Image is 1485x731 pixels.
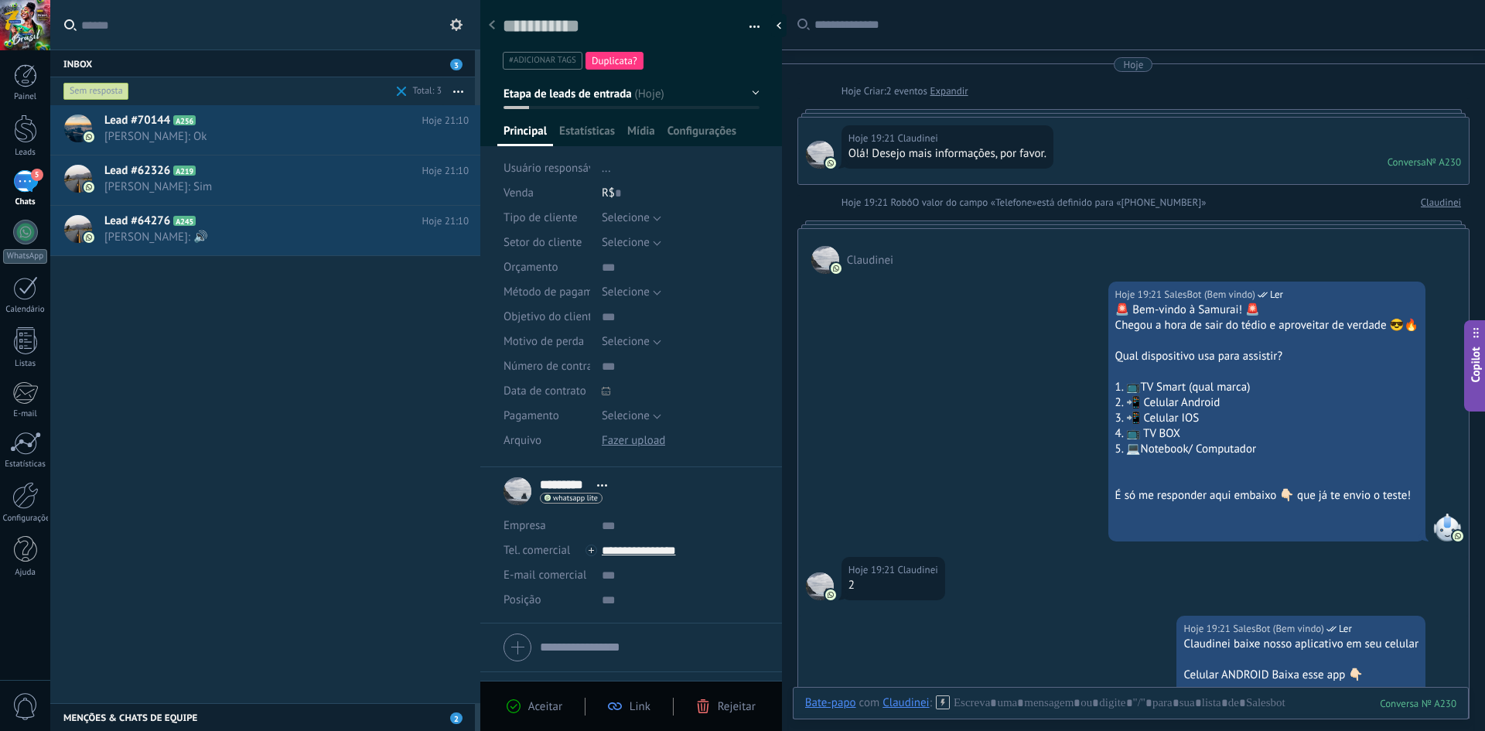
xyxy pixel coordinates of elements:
span: SalesBot (Bem vindo) [1233,621,1324,637]
span: : [930,695,932,711]
span: Tipo de cliente [504,212,578,224]
div: Sem resposta [63,82,129,101]
span: Método de pagamento [504,286,615,298]
span: [PERSON_NAME]: 🔊 [104,230,439,244]
div: Qual dispositivo usa para assistir? [1115,349,1418,364]
div: Olá! Desejo mais informações, por favor. [848,146,1046,162]
a: Lead #70144 A256 Hoje 21:10 [PERSON_NAME]: Ok [50,105,480,155]
div: Total: 3 [407,84,442,99]
span: whatsapp lite [553,494,598,502]
span: 2 [450,712,463,724]
div: 2 [848,578,938,593]
span: Número de contrato [504,360,603,372]
img: com.amocrm.amocrmwa.svg [84,232,94,243]
span: A245 [173,216,196,226]
span: 2 eventos [886,84,927,99]
span: Tel. comercial [504,543,570,558]
div: Número de contrato [504,354,590,379]
a: Expandir [930,84,968,99]
img: com.amocrm.amocrmwa.svg [84,132,94,142]
div: Usuário responsável [504,156,590,181]
div: Celular ANDROID Baixa esse app 👇🏻 [1183,668,1418,683]
span: Link [630,699,650,714]
span: [PERSON_NAME]: Sim [104,179,439,194]
a: Claudinei [1421,195,1461,210]
div: Hoje [841,84,864,99]
div: Hoje 19:21 [848,131,898,146]
div: Leads [3,148,48,158]
div: 1. 📺TV Smart (qual marca) [1115,380,1418,395]
div: Painel [3,92,48,102]
div: Método de pagamento [504,280,590,305]
button: Selecione [602,231,661,255]
span: Claudinei [897,562,937,578]
span: Robô [890,196,912,209]
span: Selecione [602,210,650,225]
span: Aceitar [528,699,562,714]
span: O valor do campo «Telefone» [912,195,1036,210]
span: Selecione [602,235,650,250]
div: Empresa [504,514,590,538]
div: Chats [3,197,48,207]
div: Listas [3,359,48,369]
span: com [859,695,880,711]
button: Selecione [602,330,661,354]
div: Tipo de cliente [504,206,590,231]
div: Configurações [3,514,48,524]
span: Pagamento [504,410,559,422]
div: Data de contrato [504,379,590,404]
span: SalesBot (Bem vindo) [1164,287,1255,302]
span: 5 [31,169,43,181]
span: Claudinei [847,253,893,268]
span: Selecione [602,408,650,423]
span: Mídia [627,124,655,146]
div: Hoje 19:21 [1115,287,1165,302]
span: Configurações [667,124,736,146]
div: 230 [1380,697,1456,710]
div: Pagamento [504,404,590,429]
span: Orçamento [504,261,558,273]
a: Lead #62326 A219 Hoje 21:10 [PERSON_NAME]: Sim [50,155,480,205]
div: Motivo de perda [504,330,590,354]
span: A256 [173,115,196,125]
div: 2. 📲 Celular Android [1115,395,1418,411]
span: Rejeitar [718,699,756,714]
span: SalesBot [1433,514,1461,541]
span: Lead #62326 [104,163,170,179]
span: Claudinei [806,141,834,169]
span: Estatísticas [559,124,615,146]
img: com.amocrm.amocrmwa.svg [1453,531,1463,541]
span: #adicionar tags [509,55,576,66]
img: com.amocrm.amocrmwa.svg [825,158,836,169]
div: Inbox [50,50,475,77]
img: com.amocrm.amocrmwa.svg [84,182,94,193]
span: Lead #64276 [104,213,170,229]
div: 4. 📺 TV BOX [1115,426,1418,442]
span: 3 [450,59,463,70]
div: Hoje 19:21 [1183,621,1233,637]
div: Criar: [841,84,968,99]
button: Selecione [602,404,661,429]
div: R$ [602,181,760,206]
span: Ler [1339,621,1352,637]
button: Selecione [602,206,661,231]
span: Objetivo do cliente [504,311,598,323]
div: Chegou a hora de sair do tédio e aproveitar de verdade 😎🔥 [1115,318,1418,333]
span: Principal [504,124,547,146]
span: está definido para «[PHONE_NUMBER]» [1036,195,1206,210]
span: Ler [1270,287,1283,302]
img: com.amocrm.amocrmwa.svg [825,589,836,600]
div: Posição [504,588,590,613]
div: № A230 [1426,155,1461,169]
div: Hoje 19:21 [848,562,898,578]
span: Posição [504,594,541,606]
span: Claudinei [897,131,937,146]
a: Lead #64276 A245 Hoje 21:10 [PERSON_NAME]: 🔊 [50,206,480,255]
span: Copilot [1468,347,1483,382]
div: Calendário [3,305,48,315]
span: Setor do cliente [504,237,582,248]
button: E-mail comercial [504,563,586,588]
span: Data de contrato [504,385,586,397]
div: É só me responder aqui embaixo 👇🏻 que já te envio o teste! [1115,488,1418,504]
button: Selecione [602,280,661,305]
